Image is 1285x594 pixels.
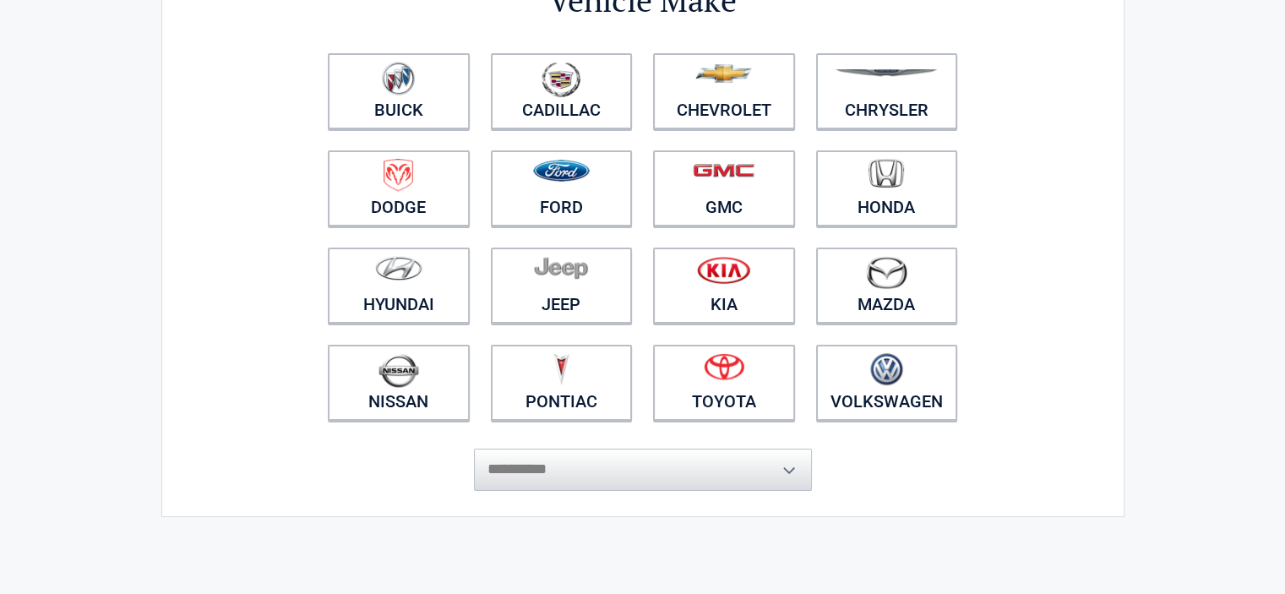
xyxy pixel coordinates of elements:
img: hyundai [375,256,422,281]
a: Toyota [653,345,795,421]
img: pontiac [553,353,569,385]
a: Chrysler [816,53,958,129]
a: Jeep [491,248,633,324]
a: Honda [816,150,958,226]
img: chrysler [835,69,938,77]
a: Chevrolet [653,53,795,129]
img: honda [868,159,904,188]
a: Cadillac [491,53,633,129]
img: chevrolet [695,64,752,83]
img: dodge [384,159,413,192]
a: Dodge [328,150,470,226]
a: Volkswagen [816,345,958,421]
img: toyota [704,353,744,380]
img: ford [533,160,590,182]
img: buick [382,62,415,95]
a: Nissan [328,345,470,421]
a: Ford [491,150,633,226]
img: jeep [534,256,588,280]
a: Pontiac [491,345,633,421]
a: Buick [328,53,470,129]
a: Hyundai [328,248,470,324]
img: nissan [378,353,419,388]
a: Mazda [816,248,958,324]
a: GMC [653,150,795,226]
img: gmc [693,163,754,177]
a: Kia [653,248,795,324]
img: cadillac [542,62,580,97]
img: volkswagen [870,353,903,386]
img: mazda [865,256,907,289]
img: kia [697,256,750,284]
